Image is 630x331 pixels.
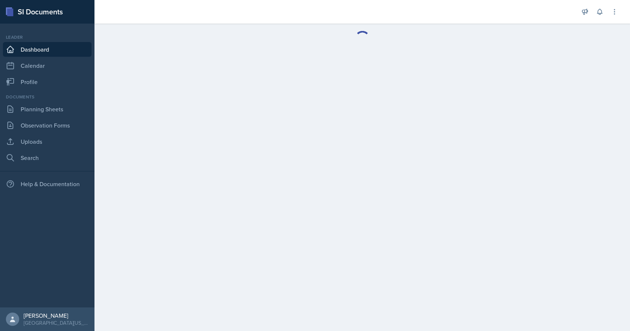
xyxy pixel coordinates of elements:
a: Profile [3,74,92,89]
a: Search [3,150,92,165]
a: Dashboard [3,42,92,57]
a: Planning Sheets [3,102,92,116]
div: [PERSON_NAME] [24,312,89,319]
div: Help & Documentation [3,177,92,191]
div: Leader [3,34,92,41]
a: Observation Forms [3,118,92,133]
a: Calendar [3,58,92,73]
a: Uploads [3,134,92,149]
div: Documents [3,94,92,100]
div: [GEOGRAPHIC_DATA][US_STATE] in [GEOGRAPHIC_DATA] [24,319,89,327]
